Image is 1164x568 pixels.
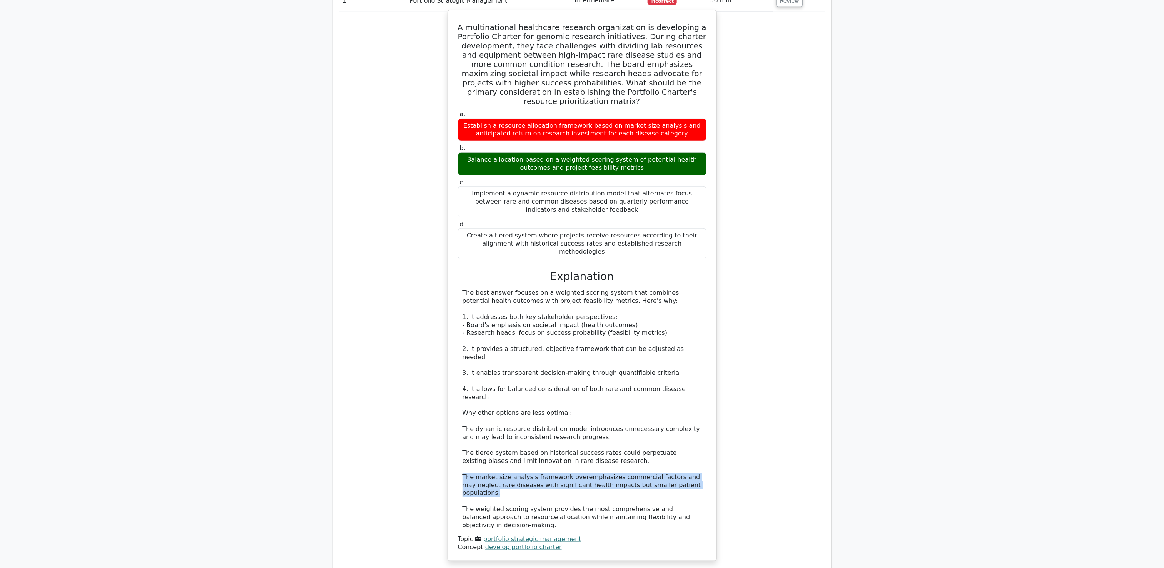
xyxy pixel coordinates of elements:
[458,543,706,551] div: Concept:
[460,110,466,118] span: a.
[483,535,581,543] a: portfolio strategic management
[463,270,702,283] h3: Explanation
[458,186,706,217] div: Implement a dynamic resource distribution model that alternates focus between rare and common dis...
[460,221,466,228] span: d.
[463,289,702,529] div: The best answer focuses on a weighted scoring system that combines potential health outcomes with...
[458,535,706,543] div: Topic:
[485,543,562,551] a: develop portfolio charter
[458,119,706,142] div: Establish a resource allocation framework based on market size analysis and anticipated return on...
[460,179,465,186] span: c.
[457,23,707,106] h5: A multinational healthcare research organization is developing a Portfolio Charter for genomic re...
[458,228,706,259] div: Create a tiered system where projects receive resources according to their alignment with histori...
[458,152,706,175] div: Balance allocation based on a weighted scoring system of potential health outcomes and project fe...
[460,144,466,152] span: b.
